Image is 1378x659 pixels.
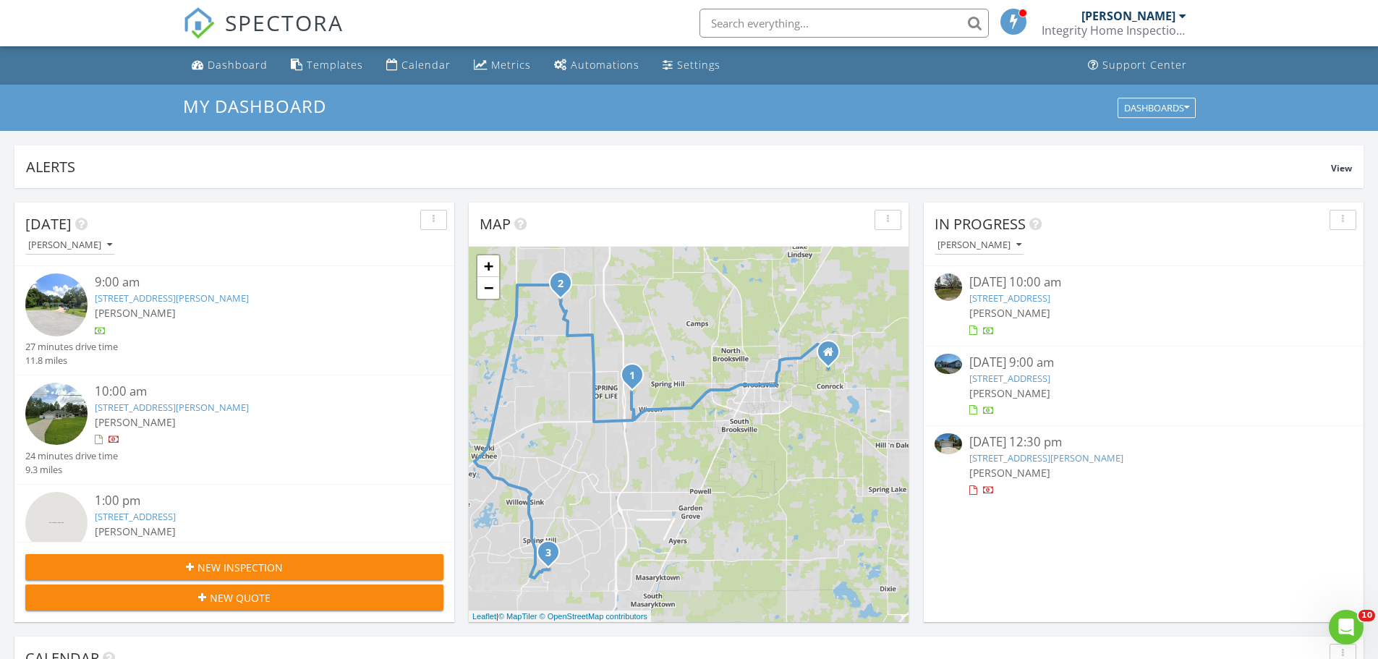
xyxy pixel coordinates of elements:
[210,590,271,605] span: New Quote
[558,279,563,289] i: 2
[197,560,283,575] span: New Inspection
[480,214,511,234] span: Map
[28,240,112,250] div: [PERSON_NAME]
[186,52,273,79] a: Dashboard
[468,52,537,79] a: Metrics
[208,58,268,72] div: Dashboard
[1329,610,1364,645] iframe: Intercom live chat
[25,463,118,477] div: 9.3 miles
[1118,98,1196,118] button: Dashboards
[828,352,837,360] div: 9872 Domingo Dr, Brooksville FL 34601
[969,386,1050,400] span: [PERSON_NAME]
[1081,9,1175,23] div: [PERSON_NAME]
[25,449,118,463] div: 24 minutes drive time
[25,383,88,445] img: streetview
[25,273,443,367] a: 9:00 am [STREET_ADDRESS][PERSON_NAME] [PERSON_NAME] 27 minutes drive time 11.8 miles
[380,52,456,79] a: Calendar
[26,157,1331,177] div: Alerts
[677,58,720,72] div: Settings
[95,292,249,305] a: [STREET_ADDRESS][PERSON_NAME]
[969,451,1123,464] a: [STREET_ADDRESS][PERSON_NAME]
[969,273,1318,292] div: [DATE] 10:00 am
[307,58,363,72] div: Templates
[225,7,344,38] span: SPECTORA
[25,236,115,255] button: [PERSON_NAME]
[25,354,118,367] div: 11.8 miles
[571,58,639,72] div: Automations
[95,273,409,292] div: 9:00 am
[183,94,326,118] span: My Dashboard
[25,214,72,234] span: [DATE]
[25,383,443,477] a: 10:00 am [STREET_ADDRESS][PERSON_NAME] [PERSON_NAME] 24 minutes drive time 9.3 miles
[25,492,443,586] a: 1:00 pm [STREET_ADDRESS] [PERSON_NAME] 30 minutes drive time 17.2 miles
[477,277,499,299] a: Zoom out
[561,283,569,292] div: 12333 Harris Hawk Rd, Brooksville, FL 34614
[540,612,647,621] a: © OpenStreetMap contributors
[937,240,1021,250] div: [PERSON_NAME]
[1358,610,1375,621] span: 10
[25,584,443,611] button: New Quote
[935,354,1353,418] a: [DATE] 9:00 am [STREET_ADDRESS] [PERSON_NAME]
[472,612,496,621] a: Leaflet
[498,612,537,621] a: © MapTiler
[1102,58,1187,72] div: Support Center
[469,611,651,623] div: |
[95,383,409,401] div: 10:00 am
[699,9,989,38] input: Search everything...
[935,273,1353,338] a: [DATE] 10:00 am [STREET_ADDRESS] [PERSON_NAME]
[25,554,443,580] button: New Inspection
[1042,23,1186,38] div: Integrity Home Inspections of Florida, LLC
[935,433,962,454] img: 9356768%2Fcover_photos%2FSGGYUdS8uwEFIkMqOCWP%2Fsmall.jpeg
[935,433,1353,498] a: [DATE] 12:30 pm [STREET_ADDRESS][PERSON_NAME] [PERSON_NAME]
[1124,103,1189,113] div: Dashboards
[1082,52,1193,79] a: Support Center
[25,492,88,554] img: streetview
[935,273,962,301] img: streetview
[935,236,1024,255] button: [PERSON_NAME]
[183,20,344,50] a: SPECTORA
[935,354,962,375] img: 9263331%2Fcover_photos%2FHPh8XpLr6YH4vVyotTtr%2Fsmall.jpeg
[969,433,1318,451] div: [DATE] 12:30 pm
[548,552,557,561] div: 1005 Indigo Run Ct, Spring Hill, FL 34609
[477,255,499,277] a: Zoom in
[969,292,1050,305] a: [STREET_ADDRESS]
[548,52,645,79] a: Automations (Basic)
[25,340,118,354] div: 27 minutes drive time
[969,306,1050,320] span: [PERSON_NAME]
[632,375,641,383] div: 15268 Valarie Ct, Brooksville, FL 34613
[95,524,176,538] span: [PERSON_NAME]
[969,466,1050,480] span: [PERSON_NAME]
[25,273,88,336] img: streetview
[183,7,215,39] img: The Best Home Inspection Software - Spectora
[95,492,409,510] div: 1:00 pm
[969,372,1050,385] a: [STREET_ADDRESS]
[95,401,249,414] a: [STREET_ADDRESS][PERSON_NAME]
[285,52,369,79] a: Templates
[969,354,1318,372] div: [DATE] 9:00 am
[657,52,726,79] a: Settings
[95,415,176,429] span: [PERSON_NAME]
[491,58,531,72] div: Metrics
[1331,162,1352,174] span: View
[95,306,176,320] span: [PERSON_NAME]
[629,371,635,381] i: 1
[95,510,176,523] a: [STREET_ADDRESS]
[401,58,451,72] div: Calendar
[935,214,1026,234] span: In Progress
[545,548,551,558] i: 3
